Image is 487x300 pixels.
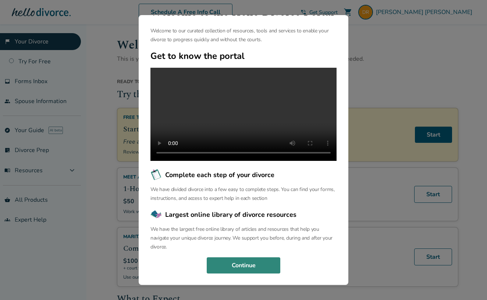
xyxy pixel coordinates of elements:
[150,225,337,251] p: We have the largest free online library of articles and resources that help you navigate your uni...
[165,170,274,180] span: Complete each step of your divorce
[150,185,337,203] p: We have divided divorce into a few easy to complete steps. You can find your forms, instructions,...
[150,50,337,62] h2: Get to know the portal
[150,27,337,44] p: Welcome to our curated collection of resources, tools and services to enable your divorce to prog...
[450,265,487,300] iframe: Chat Widget
[207,257,280,273] button: Continue
[165,210,296,219] span: Largest online library of divorce resources
[150,169,162,181] img: Complete each step of your divorce
[150,209,162,220] img: Largest online library of divorce resources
